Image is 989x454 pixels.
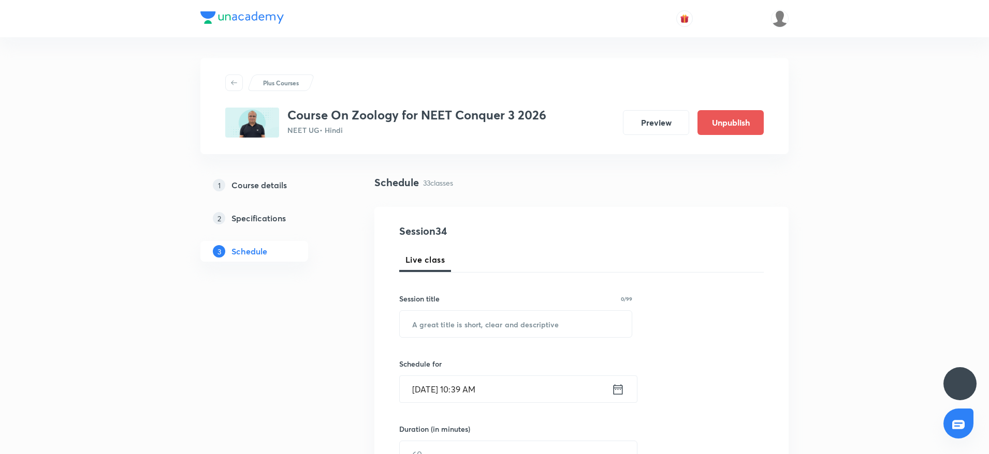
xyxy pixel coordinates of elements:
[676,10,693,27] button: avatar
[405,253,445,266] span: Live class
[623,110,689,135] button: Preview
[213,179,225,191] p: 1
[225,108,279,138] img: 844CEB85-EDCD-4E9E-8DE7-E4CD30E1C89A_plus.png
[200,208,341,229] a: 2Specifications
[200,11,284,26] a: Company Logo
[954,377,966,390] img: ttu
[213,245,225,258] p: 3
[697,110,764,135] button: Unpublish
[287,125,546,135] p: NEET UG • Hindi
[200,11,284,24] img: Company Logo
[231,179,287,191] h5: Course details
[399,423,470,434] h6: Duration (in minutes)
[399,293,440,304] h6: Session title
[287,108,546,123] h3: Course On Zoology for NEET Conquer 3 2026
[200,175,341,195] a: 1Course details
[374,175,419,190] h4: Schedule
[400,311,632,337] input: A great title is short, clear and descriptive
[680,14,689,23] img: avatar
[231,212,286,224] h5: Specifications
[213,212,225,224] p: 2
[399,358,632,369] h6: Schedule for
[399,223,588,239] h4: Session 34
[263,78,299,87] p: Plus Courses
[423,177,453,188] p: 33 classes
[771,10,789,27] img: Shivank
[231,245,267,258] h5: Schedule
[621,296,632,301] p: 0/99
